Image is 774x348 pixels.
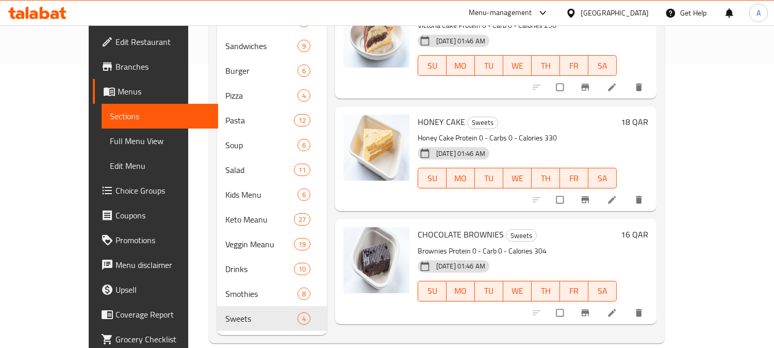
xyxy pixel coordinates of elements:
span: WE [507,171,528,186]
span: FR [564,171,584,186]
span: Coverage Report [116,308,210,321]
a: Edit menu item [607,195,619,205]
div: Veggin Meanu19 [217,232,327,257]
span: Veggin Meanu [225,238,294,250]
span: 10 [294,264,310,274]
button: FR [560,281,588,302]
a: Full Menu View [102,129,218,153]
div: Pasta12 [217,108,327,133]
span: Kids Menu [225,188,298,201]
div: Keto Meanu27 [217,207,327,232]
span: SU [422,283,442,298]
button: TU [475,55,503,76]
span: Select to update [550,190,572,210]
button: SU [418,168,447,188]
span: 4 [298,91,310,101]
a: Edit menu item [607,308,619,318]
div: Salad11 [217,157,327,182]
span: 27 [294,215,310,225]
span: TU [479,283,499,298]
span: 6 [298,140,310,150]
button: delete [628,76,652,99]
div: Smothies [225,288,298,300]
div: Drinks10 [217,257,327,281]
span: TH [536,58,556,73]
span: CHOCOLATE BROWNIES [418,227,504,242]
span: TU [479,171,499,186]
span: TU [479,58,499,73]
img: Victoria Cake [343,2,409,68]
button: Branch-specific-item [574,76,599,99]
h6: 16 QAR [621,227,648,242]
span: Select to update [550,77,572,97]
span: WE [507,58,528,73]
span: SA [592,58,613,73]
button: Branch-specific-item [574,188,599,211]
span: MO [451,58,471,73]
button: TU [475,281,503,302]
span: SA [592,171,613,186]
span: Burger [225,65,298,77]
span: Promotions [116,234,210,246]
button: MO [447,168,475,188]
div: Sweets [225,312,298,325]
span: Upsell [116,283,210,296]
span: [DATE] 01:46 AM [432,149,489,159]
button: FR [560,55,588,76]
a: Promotions [93,228,218,252]
span: Drinks [225,263,294,275]
span: FR [564,283,584,298]
a: Choice Groups [93,178,218,203]
span: MO [451,283,471,298]
button: TH [532,168,560,188]
span: Pasta [225,114,294,126]
div: items [298,312,310,325]
button: SA [588,168,617,188]
div: Menu-management [469,7,532,19]
div: Sweets [467,117,498,129]
span: TH [536,283,556,298]
a: Edit Menu [102,153,218,178]
a: Sections [102,104,218,129]
a: Upsell [93,277,218,302]
span: Salad [225,164,294,176]
p: Brownies Protein 0 - Carb 0 - Calories 304 [418,245,617,258]
a: Coupons [93,203,218,228]
button: TH [532,281,560,302]
button: TH [532,55,560,76]
span: Sweets [506,230,536,242]
span: Edit Restaurant [116,36,210,48]
a: Edit menu item [607,82,619,92]
span: WE [507,283,528,298]
button: SU [418,55,447,76]
span: Pizza [225,89,298,102]
button: MO [447,281,475,302]
span: 6 [298,190,310,200]
span: Edit Menu [110,160,210,172]
span: 12 [294,116,310,125]
button: WE [503,55,532,76]
a: Menus [93,79,218,104]
span: 9 [298,41,310,51]
span: Soup [225,139,298,151]
div: items [298,139,310,151]
span: SU [422,171,442,186]
img: HONEY CAKE [343,115,409,181]
div: Sandwiches9 [217,34,327,58]
span: 19 [294,240,310,249]
button: SA [588,55,617,76]
span: A [756,7,761,19]
span: Coupons [116,209,210,222]
span: [DATE] 01:46 AM [432,36,489,46]
span: Menus [118,85,210,98]
button: WE [503,168,532,188]
div: Burger6 [217,58,327,83]
div: items [294,263,310,275]
span: 4 [298,314,310,324]
p: Honey Cake Protein 0 - Carbs 0 - Calories 330 [418,132,617,145]
button: SU [418,281,447,302]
